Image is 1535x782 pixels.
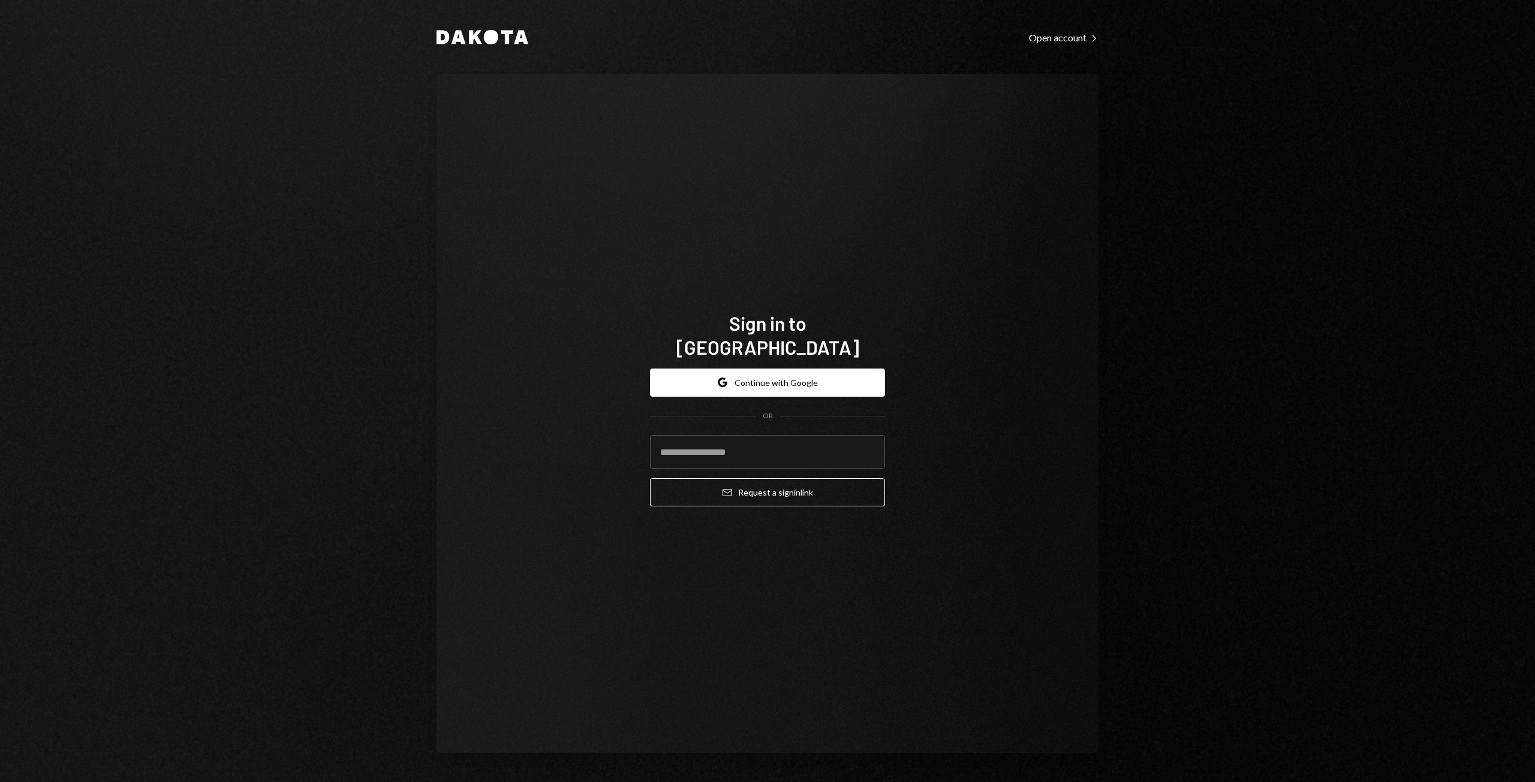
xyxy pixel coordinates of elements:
[650,311,885,359] h1: Sign in to [GEOGRAPHIC_DATA]
[650,369,885,397] button: Continue with Google
[763,411,773,421] div: OR
[1029,31,1098,44] a: Open account
[1029,32,1098,44] div: Open account
[650,478,885,506] button: Request a signinlink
